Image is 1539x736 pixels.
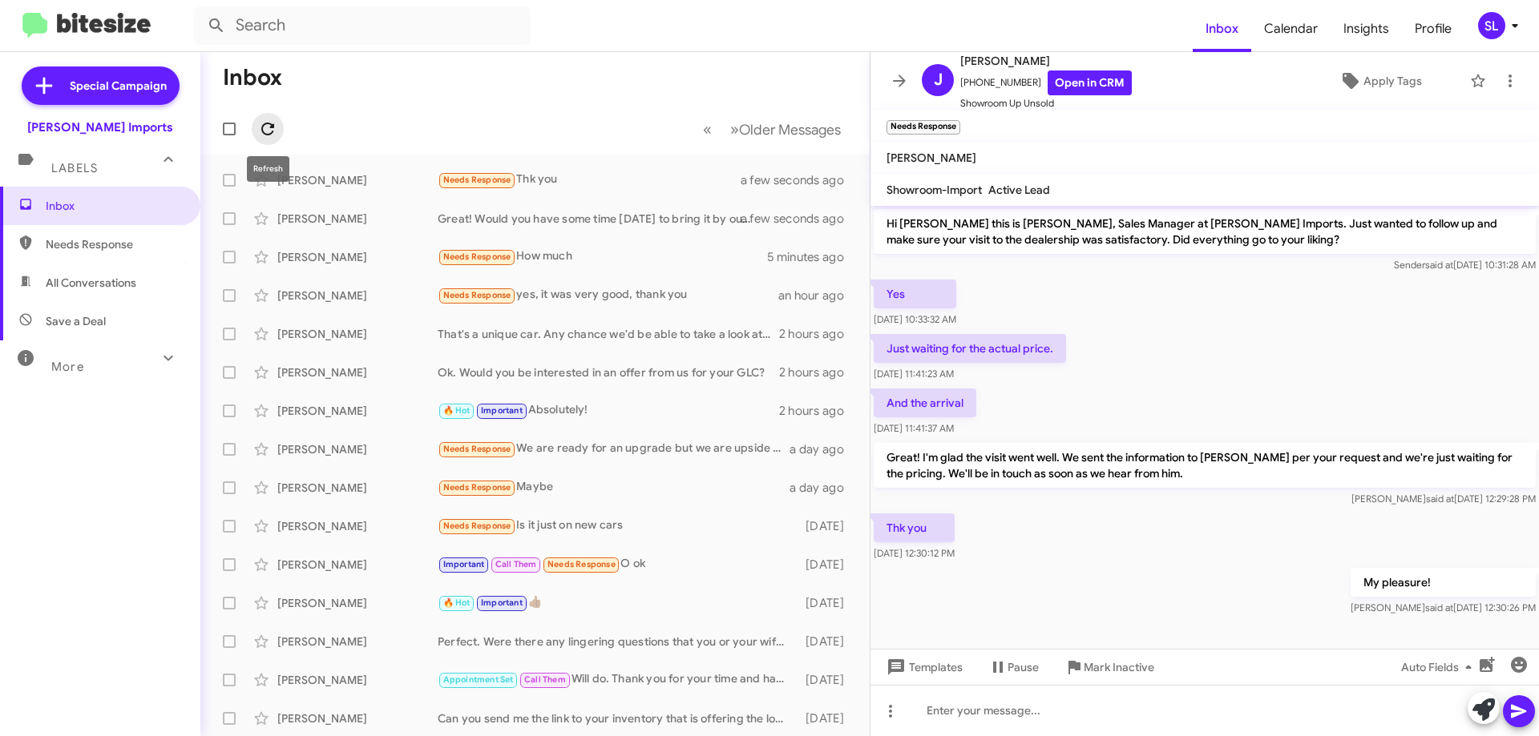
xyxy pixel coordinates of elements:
[1402,6,1464,52] a: Profile
[1084,653,1154,682] span: Mark Inactive
[277,288,438,304] div: [PERSON_NAME]
[277,364,438,380] div: [PERSON_NAME]
[887,151,976,165] span: [PERSON_NAME]
[767,249,857,265] div: 5 minutes ago
[438,440,790,458] div: We are ready for an upgrade but we are upside down.
[438,326,779,342] div: That's a unique car. Any chance we'd be able to take a look at it in person so I can offer you a ...
[194,6,531,45] input: Search
[443,559,485,569] span: Important
[277,595,438,611] div: [PERSON_NAME]
[874,280,956,308] p: Yes
[443,597,471,608] span: 🔥 Hot
[70,78,167,94] span: Special Campaign
[438,364,779,380] div: Ok. Would you be interested in an offer from us for your GLC?
[693,113,721,146] button: Previous
[524,674,566,685] span: Call Them
[739,121,841,139] span: Older Messages
[790,480,857,496] div: a day ago
[481,405,523,416] span: Important
[46,198,182,214] span: Inbox
[798,557,857,573] div: [DATE]
[277,710,438,726] div: [PERSON_NAME]
[694,113,850,146] nav: Page navigation example
[798,633,857,650] div: [DATE]
[495,559,537,569] span: Call Them
[883,653,963,682] span: Templates
[778,288,857,304] div: an hour ago
[277,403,438,419] div: [PERSON_NAME]
[22,66,180,105] a: Special Campaign
[1351,601,1536,613] span: [PERSON_NAME] [DATE] 12:30:26 PM
[547,559,616,569] span: Needs Response
[703,119,712,139] span: «
[874,388,976,417] p: And the arrival
[277,557,438,573] div: [PERSON_NAME]
[443,251,511,262] span: Needs Response
[443,444,511,454] span: Needs Response
[1251,6,1331,52] a: Calendar
[223,65,282,90] h1: Inbox
[46,275,136,291] span: All Conversations
[1425,601,1453,613] span: said at
[798,710,857,726] div: [DATE]
[779,364,857,380] div: 2 hours ago
[1425,259,1453,271] span: said at
[1464,12,1521,39] button: SL
[798,518,857,534] div: [DATE]
[887,183,982,197] span: Showroom-Import
[438,171,761,189] div: Thk you
[247,156,289,182] div: Refresh
[438,555,798,573] div: O ok
[779,403,857,419] div: 2 hours ago
[1331,6,1402,52] a: Insights
[443,521,511,531] span: Needs Response
[761,211,857,227] div: a few seconds ago
[1193,6,1251,52] a: Inbox
[1394,259,1536,271] span: Sender [DATE] 10:31:28 AM
[277,633,438,650] div: [PERSON_NAME]
[887,120,960,135] small: Needs Response
[438,478,790,497] div: Maybe
[51,161,98,175] span: Labels
[1388,653,1491,682] button: Auto Fields
[438,670,798,689] div: Will do. Thank you for your time and have a great day!
[438,593,798,612] div: 👍🏽
[277,249,438,265] div: [PERSON_NAME]
[438,633,798,650] div: Perfect. Were there any lingering questions that you or your wife had about the GLE or need any i...
[870,653,976,682] button: Templates
[46,236,182,252] span: Needs Response
[1351,493,1536,505] span: [PERSON_NAME] [DATE] 12:29:28 PM
[934,67,943,93] span: J
[1426,493,1454,505] span: said at
[874,443,1536,488] p: Great! I'm glad the visit went well. We sent the information to [PERSON_NAME] per your request an...
[277,672,438,688] div: [PERSON_NAME]
[790,441,857,457] div: a day ago
[1298,66,1462,95] button: Apply Tags
[443,482,511,493] span: Needs Response
[438,286,778,304] div: yes, it was very good, thank you
[779,326,857,342] div: 2 hours ago
[443,175,511,185] span: Needs Response
[761,172,857,188] div: a few seconds ago
[277,211,438,227] div: [PERSON_NAME]
[277,326,438,342] div: [PERSON_NAME]
[874,313,956,325] span: [DATE] 10:33:32 AM
[277,172,438,188] div: [PERSON_NAME]
[798,595,857,611] div: [DATE]
[976,653,1052,682] button: Pause
[438,517,798,535] div: Is it just on new cars
[443,290,511,300] span: Needs Response
[798,672,857,688] div: [DATE]
[874,209,1536,254] p: Hi [PERSON_NAME] this is [PERSON_NAME], Sales Manager at [PERSON_NAME] Imports. Just wanted to fo...
[438,211,761,227] div: Great! Would you have some time [DATE] to bring it by our dealership so we can properly appraise ...
[443,405,471,416] span: 🔥 Hot
[874,422,954,434] span: [DATE] 11:41:37 AM
[51,360,84,374] span: More
[874,547,955,559] span: [DATE] 12:30:12 PM
[960,95,1132,111] span: Showroom Up Unsold
[277,441,438,457] div: [PERSON_NAME]
[277,518,438,534] div: [PERSON_NAME]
